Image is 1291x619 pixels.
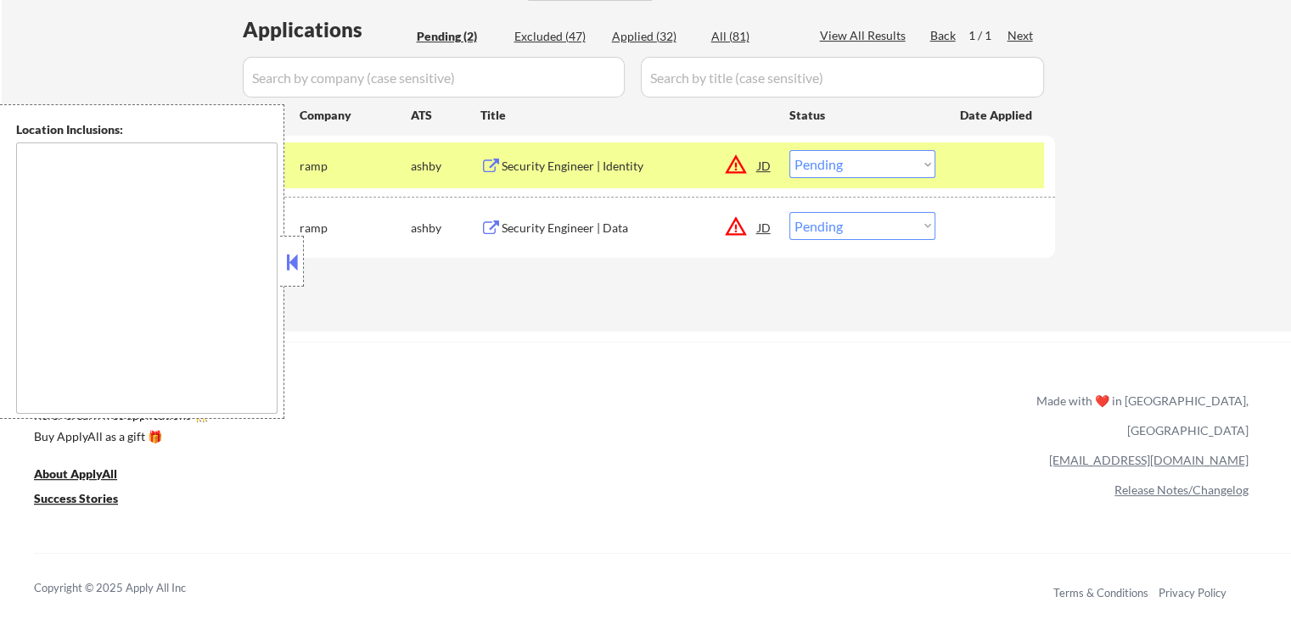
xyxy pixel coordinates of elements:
[502,220,758,237] div: Security Engineer | Data
[34,580,229,597] div: Copyright © 2025 Apply All Inc
[514,28,599,45] div: Excluded (47)
[411,220,480,237] div: ashby
[756,212,773,243] div: JD
[1159,586,1226,599] a: Privacy Policy
[34,431,204,443] div: Buy ApplyAll as a gift 🎁
[480,107,773,124] div: Title
[968,27,1008,44] div: 1 / 1
[724,215,748,238] button: warning_amber
[34,491,118,505] u: Success Stories
[34,465,141,486] a: About ApplyAll
[411,158,480,175] div: ashby
[502,158,758,175] div: Security Engineer | Identity
[243,20,411,40] div: Applications
[411,107,480,124] div: ATS
[300,107,411,124] div: Company
[930,27,957,44] div: Back
[789,99,935,130] div: Status
[34,410,682,427] a: Refer & earn free applications 👯‍♀️
[711,28,796,45] div: All (81)
[612,28,697,45] div: Applied (32)
[34,489,141,510] a: Success Stories
[820,27,911,44] div: View All Results
[724,153,748,176] button: warning_amber
[641,57,1044,98] input: Search by title (case sensitive)
[34,427,204,449] a: Buy ApplyAll as a gift 🎁
[300,220,411,237] div: ramp
[417,28,502,45] div: Pending (2)
[16,121,278,138] div: Location Inclusions:
[1114,482,1249,497] a: Release Notes/Changelog
[960,107,1035,124] div: Date Applied
[300,158,411,175] div: ramp
[1008,27,1035,44] div: Next
[34,466,117,481] u: About ApplyAll
[1053,586,1148,599] a: Terms & Conditions
[756,150,773,181] div: JD
[243,57,625,98] input: Search by company (case sensitive)
[1030,386,1249,445] div: Made with ❤️ in [GEOGRAPHIC_DATA], [GEOGRAPHIC_DATA]
[1049,453,1249,467] a: [EMAIL_ADDRESS][DOMAIN_NAME]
